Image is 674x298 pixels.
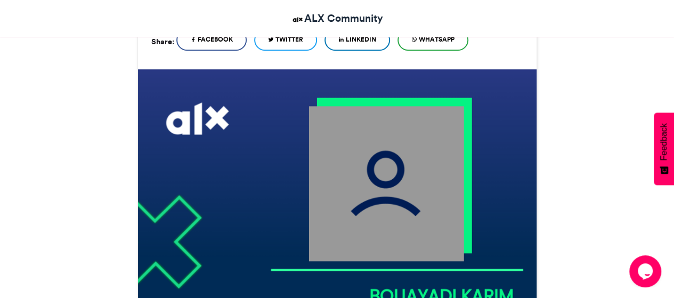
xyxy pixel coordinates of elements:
span: Feedback [659,123,669,160]
iframe: chat widget [629,255,663,287]
a: ALX Community [291,11,383,26]
span: LinkedIn [346,35,376,44]
a: Facebook [176,29,247,51]
a: LinkedIn [324,29,390,51]
span: Facebook [198,35,233,44]
h5: Share: [151,35,174,49]
span: WhatsApp [419,35,454,44]
span: Twitter [275,35,303,44]
a: Twitter [254,29,317,51]
button: Feedback - Show survey [654,112,674,185]
a: WhatsApp [397,29,468,51]
img: ALX Community [291,13,304,26]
